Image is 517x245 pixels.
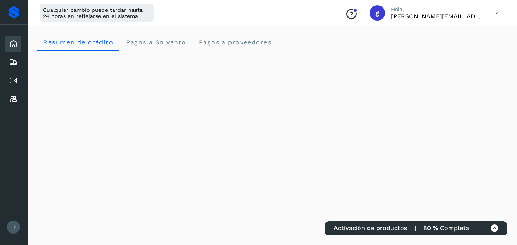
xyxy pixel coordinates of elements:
[40,4,154,22] div: Cualquier cambio puede tardar hasta 24 horas en reflejarse en el sistema.
[198,39,271,46] span: Pagos a proveedores
[423,224,469,232] span: 80 % Completa
[391,13,483,20] p: g.gonzalez@eailogistics.com
[5,36,21,52] div: Inicio
[325,221,507,235] div: Activación de productos | 80 % Completa
[5,54,21,71] div: Embarques
[5,91,21,107] div: Proveedores
[334,224,407,232] span: Activación de productos
[391,6,483,13] p: Hola,
[43,39,113,46] span: Resumen de crédito
[414,224,416,232] span: |
[5,72,21,89] div: Cuentas por pagar
[126,39,186,46] span: Pagos a Solvento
